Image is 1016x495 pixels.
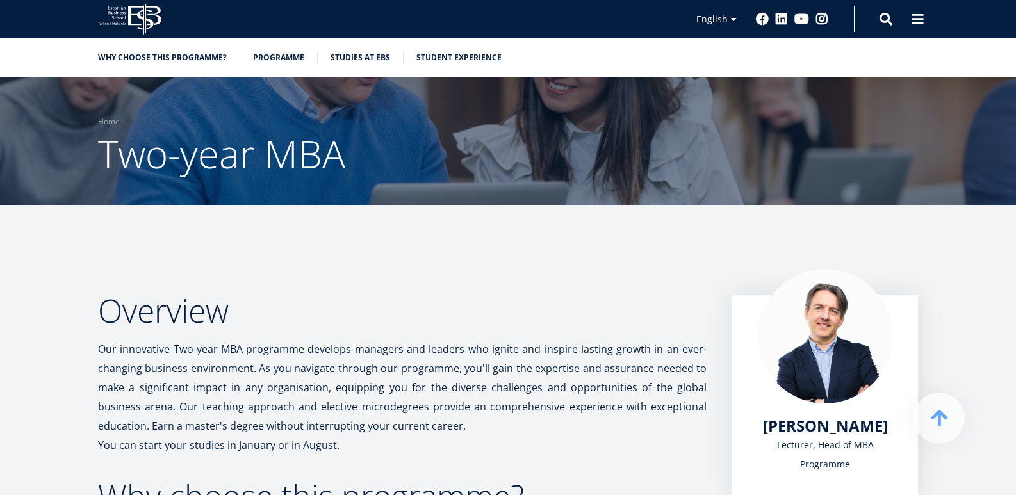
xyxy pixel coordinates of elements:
[763,415,888,436] span: [PERSON_NAME]
[775,13,788,26] a: Linkedin
[758,269,892,403] img: Marko Rillo
[98,51,227,64] a: Why choose this programme?
[416,51,502,64] a: Student experience
[763,416,888,435] a: [PERSON_NAME]
[756,13,769,26] a: Facebook
[331,51,390,64] a: Studies at EBS
[253,51,304,64] a: Programme
[794,13,809,26] a: Youtube
[98,115,120,128] a: Home
[815,13,828,26] a: Instagram
[98,339,707,435] p: Our innovative Two-year MBA programme develops managers and leaders who ignite and inspire lastin...
[98,435,707,455] p: You can start your studies in January or in August.
[98,295,707,327] h2: Overview
[98,127,345,180] span: Two-year MBA
[758,435,892,474] div: Lecturer, Head of MBA Programme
